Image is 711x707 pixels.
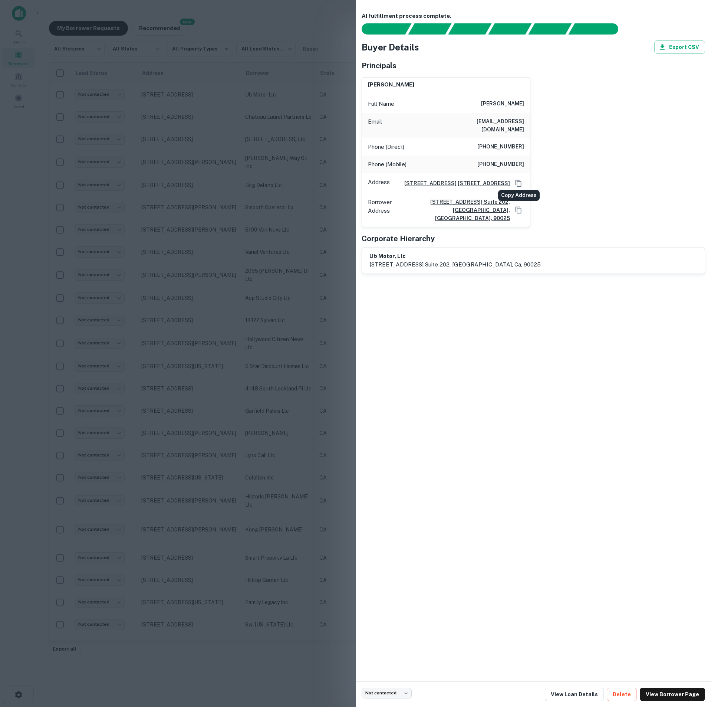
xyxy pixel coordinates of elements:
[368,81,414,89] h6: [PERSON_NAME]
[362,40,419,54] h4: Buyer Details
[477,143,524,151] h6: [PHONE_NUMBER]
[362,12,705,20] h6: AI fulfillment process complete.
[513,178,524,189] button: Copy Address
[362,60,396,71] h5: Principals
[545,688,604,701] a: View Loan Details
[674,648,711,683] iframe: Chat Widget
[362,688,412,698] div: Not contacted
[435,117,524,134] h6: [EMAIL_ADDRESS][DOMAIN_NAME]
[398,179,510,187] a: [STREET_ADDRESS] [STREET_ADDRESS]
[368,198,394,222] p: Borrower Address
[353,23,408,35] div: Sending borrower request to AI...
[498,190,540,201] div: Copy Address
[368,160,406,169] p: Phone (Mobile)
[640,688,705,701] a: View Borrower Page
[528,23,572,35] div: Principals found, still searching for contact information. This may take time...
[654,40,705,54] button: Export CSV
[368,117,382,134] p: Email
[369,252,541,261] h6: ub motor, llc
[368,178,390,189] p: Address
[513,204,524,216] button: Copy Address
[369,260,541,269] p: [STREET_ADDRESS] suite 202, [GEOGRAPHIC_DATA], ca, 90025
[396,198,510,222] a: [STREET_ADDRESS] suite 202, [GEOGRAPHIC_DATA], [GEOGRAPHIC_DATA], 90025
[488,23,531,35] div: Principals found, AI now looking for contact information...
[448,23,491,35] div: Documents found, AI parsing details...
[362,233,435,244] h5: Corporate Hierarchy
[408,23,451,35] div: Your request is received and processing...
[607,688,637,701] button: Delete
[481,99,524,108] h6: [PERSON_NAME]
[368,99,394,108] p: Full Name
[569,23,627,35] div: AI fulfillment process complete.
[368,143,404,151] p: Phone (Direct)
[477,160,524,169] h6: [PHONE_NUMBER]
